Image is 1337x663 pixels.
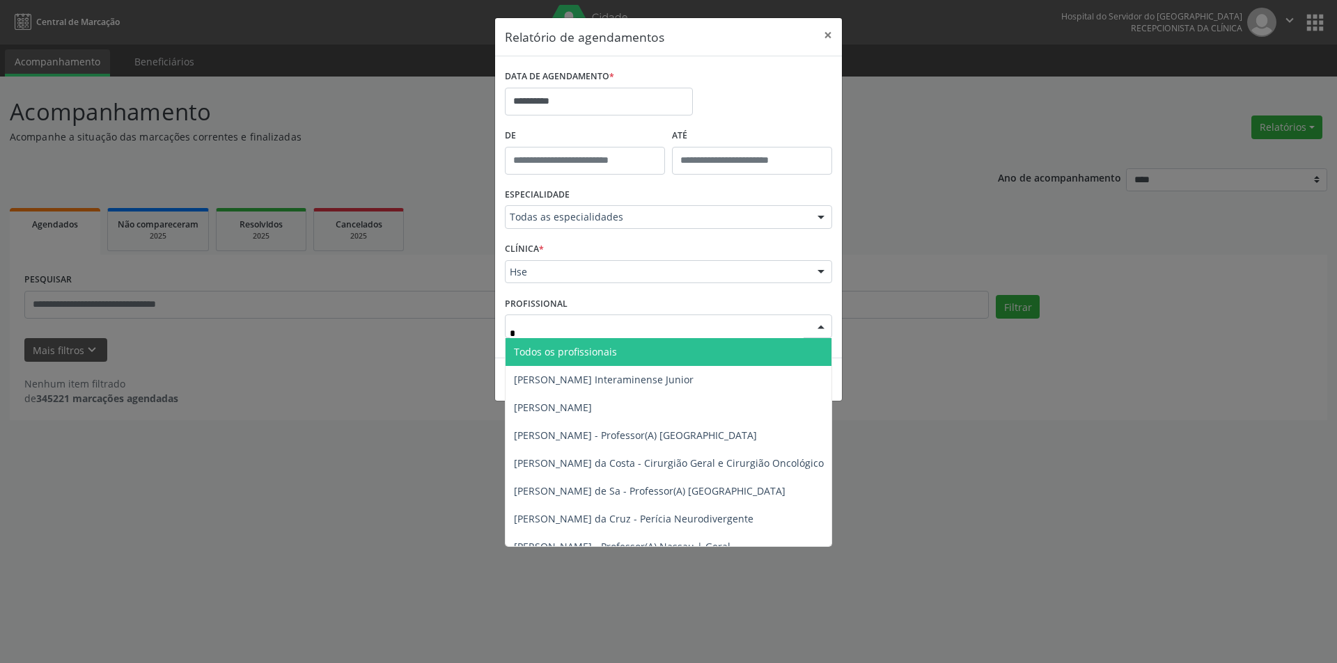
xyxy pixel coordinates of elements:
h5: Relatório de agendamentos [505,28,664,46]
label: DATA DE AGENDAMENTO [505,66,614,88]
span: [PERSON_NAME] [514,401,592,414]
button: Close [814,18,842,52]
span: Todas as especialidades [510,210,804,224]
label: PROFISSIONAL [505,293,568,314]
span: Hse [510,265,804,279]
span: [PERSON_NAME] da Cruz - Perícia Neurodivergente [514,512,753,525]
span: [PERSON_NAME] - Professor(A) Nassau | Geral [514,540,730,553]
span: [PERSON_NAME] Interaminense Junior [514,373,694,386]
span: [PERSON_NAME] da Costa - Cirurgião Geral e Cirurgião Oncológico [514,456,824,470]
label: CLÍNICA [505,239,544,260]
label: De [505,125,665,147]
label: ATÉ [672,125,832,147]
span: [PERSON_NAME] de Sa - Professor(A) [GEOGRAPHIC_DATA] [514,484,785,497]
span: [PERSON_NAME] - Professor(A) [GEOGRAPHIC_DATA] [514,429,757,442]
span: Todos os profissionais [514,345,617,358]
label: ESPECIALIDADE [505,184,570,206]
